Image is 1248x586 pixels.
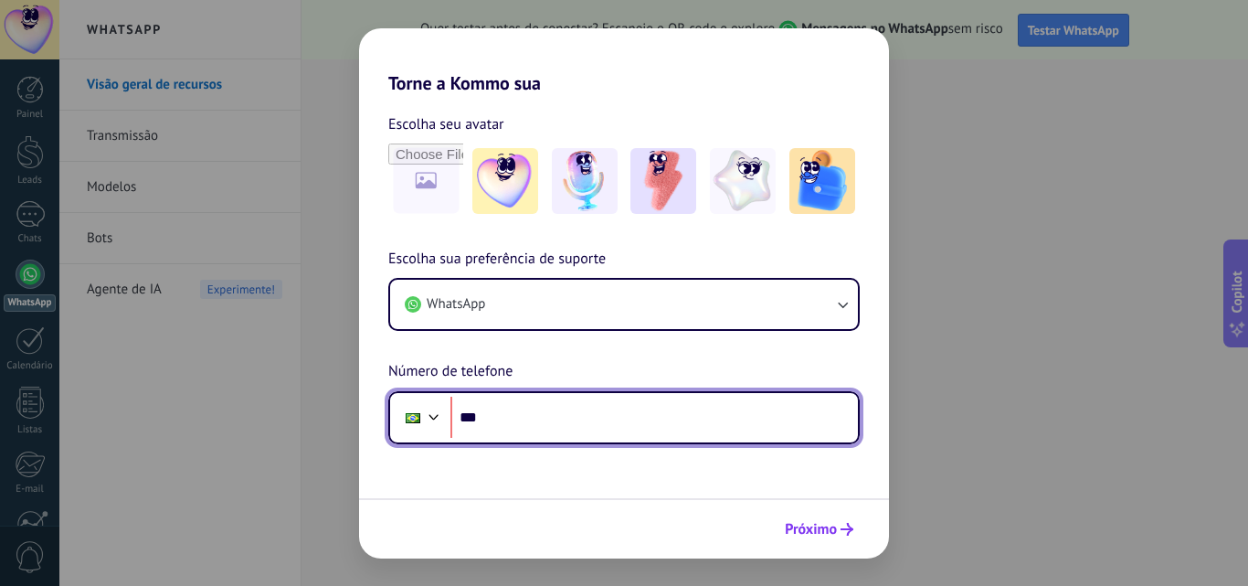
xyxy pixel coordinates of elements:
img: -1.jpeg [472,148,538,214]
button: WhatsApp [390,280,858,329]
div: Brazil: + 55 [396,399,430,437]
span: Próximo [785,523,837,536]
img: -3.jpeg [630,148,696,214]
span: Número de telefone [388,360,513,384]
img: -2.jpeg [552,148,618,214]
button: Próximo [777,514,862,545]
img: -4.jpeg [710,148,776,214]
span: Escolha sua preferência de suporte [388,248,606,272]
img: -5.jpeg [789,148,855,214]
span: WhatsApp [427,295,485,314]
span: Escolha seu avatar [388,112,504,136]
h2: Torne a Kommo sua [359,28,889,94]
